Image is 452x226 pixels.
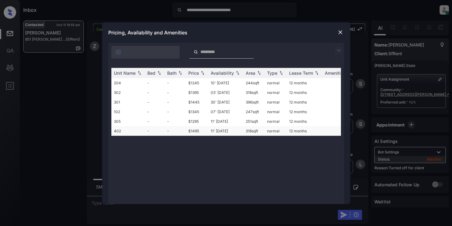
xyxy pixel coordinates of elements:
td: - [165,117,186,126]
td: 12 months [287,88,322,97]
td: 244 sqft [243,78,265,88]
img: icon-zuma [335,47,342,54]
td: 11' [DATE] [208,126,243,136]
td: - [145,126,165,136]
img: icon-zuma [194,49,198,55]
img: sorting [314,71,320,75]
td: normal [265,126,287,136]
td: - [165,88,186,97]
td: 318 sqft [243,88,265,97]
td: $1395 [186,88,208,97]
td: normal [265,107,287,117]
div: Bath [167,70,177,76]
td: normal [265,117,287,126]
img: sorting [278,71,284,75]
td: normal [265,97,287,107]
td: $1495 [186,126,208,136]
td: $1445 [186,97,208,107]
td: $1245 [186,78,208,88]
td: 302 [111,88,145,97]
td: 102 [111,107,145,117]
div: Price [188,70,199,76]
div: Amenities [325,70,346,76]
img: icon-zuma [115,49,121,55]
img: close [337,29,343,35]
div: Unit Name [114,70,136,76]
td: - [165,97,186,107]
img: sorting [199,71,206,75]
td: 396 sqft [243,97,265,107]
div: Lease Term [289,70,313,76]
td: 402 [111,126,145,136]
td: 03' [DATE] [208,88,243,97]
td: 318 sqft [243,126,265,136]
td: normal [265,88,287,97]
td: $1345 [186,107,208,117]
td: 301 [111,97,145,107]
td: 12 months [287,126,322,136]
td: - [145,107,165,117]
td: 251 sqft [243,117,265,126]
td: 07' [DATE] [208,107,243,117]
div: Type [267,70,277,76]
td: - [145,117,165,126]
td: 30' [DATE] [208,97,243,107]
td: - [165,107,186,117]
div: Availability [211,70,234,76]
td: 305 [111,117,145,126]
img: sorting [136,71,142,75]
td: - [165,126,186,136]
td: - [145,78,165,88]
td: 204 [111,78,145,88]
td: $1295 [186,117,208,126]
td: 12 months [287,117,322,126]
img: sorting [156,71,162,75]
img: sorting [177,71,183,75]
div: Area [246,70,255,76]
td: 247 sqft [243,107,265,117]
td: 10' [DATE] [208,78,243,88]
td: 12 months [287,107,322,117]
td: 12 months [287,97,322,107]
td: - [145,97,165,107]
img: sorting [235,71,241,75]
td: 12 months [287,78,322,88]
td: - [145,88,165,97]
td: - [165,78,186,88]
div: Pricing, Availability and Amenities [102,22,350,43]
td: 11' [DATE] [208,117,243,126]
td: normal [265,78,287,88]
img: sorting [256,71,262,75]
div: Bed [147,70,155,76]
